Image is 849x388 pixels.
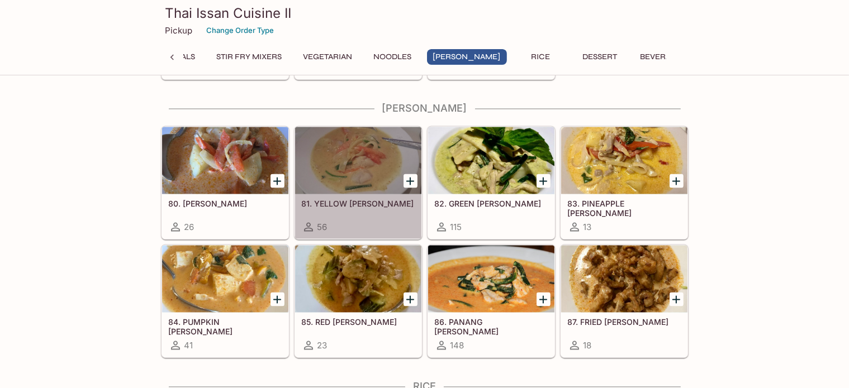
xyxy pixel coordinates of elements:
h5: 81. YELLOW [PERSON_NAME] [302,199,415,208]
button: Vegetarian [297,49,359,65]
a: 80. [PERSON_NAME]26 [162,126,289,239]
a: 81. YELLOW [PERSON_NAME]56 [295,126,422,239]
button: Dessert [575,49,625,65]
button: Add 81. YELLOW CURRY [404,174,418,188]
div: 83. PINEAPPLE CURRY [561,127,687,194]
button: Add 83. PINEAPPLE CURRY [670,174,684,188]
button: Add 80. MASAMAN CURRY [271,174,284,188]
h5: 85. RED [PERSON_NAME] [302,317,415,327]
a: 87. FRIED [PERSON_NAME]18 [561,245,688,357]
div: 80. MASAMAN CURRY [162,127,288,194]
div: 86. PANANG CURRY [428,245,554,312]
a: 83. PINEAPPLE [PERSON_NAME]13 [561,126,688,239]
span: 41 [184,340,193,351]
span: 56 [317,222,328,232]
span: 115 [450,222,462,232]
h4: [PERSON_NAME] [161,102,689,114]
a: 85. RED [PERSON_NAME]23 [295,245,422,357]
button: Beverages [634,49,693,65]
div: 84. PUMPKIN CURRY [162,245,288,312]
button: Rice [516,49,566,65]
span: 148 [450,340,464,351]
div: 81. YELLOW CURRY [295,127,421,194]
p: Pickup [165,25,193,36]
h5: 82. GREEN [PERSON_NAME] [435,199,548,208]
span: 26 [184,222,195,232]
a: 82. GREEN [PERSON_NAME]115 [428,126,555,239]
a: 84. PUMPKIN [PERSON_NAME]41 [162,245,289,357]
button: Change Order Type [202,22,279,39]
button: Noodles [368,49,418,65]
h5: 80. [PERSON_NAME] [169,199,282,208]
h5: 87. FRIED [PERSON_NAME] [568,317,681,327]
div: 87. FRIED CURRY [561,245,687,312]
button: Add 82. GREEN CURRY [537,174,551,188]
div: 85. RED CURRY [295,245,421,312]
button: Add 86. PANANG CURRY [537,292,551,306]
button: Stir Fry Mixers [211,49,288,65]
h5: 86. PANANG [PERSON_NAME] [435,317,548,336]
button: Add 87. FRIED CURRY [670,292,684,306]
button: Add 85. RED CURRY [404,292,418,306]
h5: 83. PINEAPPLE [PERSON_NAME] [568,199,681,217]
button: [PERSON_NAME] [427,49,507,65]
span: 13 [584,222,592,232]
div: 82. GREEN CURRY [428,127,554,194]
a: 86. PANANG [PERSON_NAME]148 [428,245,555,357]
h5: 84. PUMPKIN [PERSON_NAME] [169,317,282,336]
span: 18 [584,340,592,351]
h3: Thai Issan Cuisine II [165,4,684,22]
button: Add 84. PUMPKIN CURRY [271,292,284,306]
span: 23 [317,340,328,351]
